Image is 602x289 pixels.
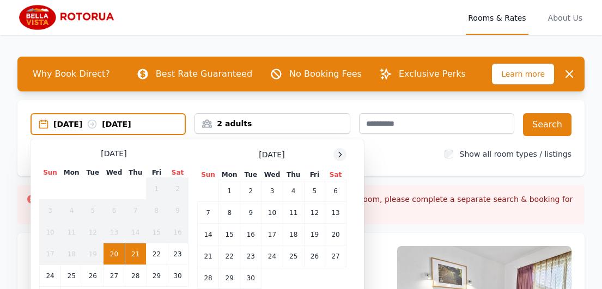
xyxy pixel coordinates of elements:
td: 9 [167,200,188,222]
td: 21 [198,245,219,267]
td: 20 [104,243,125,265]
td: 30 [167,265,188,287]
td: 5 [304,180,325,202]
td: 27 [104,265,125,287]
td: 21 [125,243,146,265]
th: Thu [125,168,146,178]
td: 4 [61,200,82,222]
label: Show all room types / listings [460,150,571,158]
p: Best Rate Guaranteed [156,67,252,81]
td: 3 [262,180,283,202]
p: No Booking Fees [289,67,362,81]
th: Sat [167,168,188,178]
td: 22 [219,245,240,267]
td: 19 [82,243,104,265]
td: 17 [40,243,61,265]
td: 26 [82,265,104,287]
td: 26 [304,245,325,267]
td: 14 [125,222,146,243]
td: 28 [198,267,219,289]
td: 25 [283,245,304,267]
img: Bella Vista Rotorua [17,4,122,30]
td: 5 [82,200,104,222]
th: Sun [198,170,219,180]
th: Tue [82,168,104,178]
span: Why Book Direct? [24,63,119,85]
td: 23 [167,243,188,265]
td: 25 [61,265,82,287]
td: 14 [198,224,219,245]
td: 10 [40,222,61,243]
td: 3 [40,200,61,222]
span: [DATE] [101,148,126,159]
td: 18 [61,243,82,265]
td: 15 [219,224,240,245]
th: Wed [104,168,125,178]
td: 18 [283,224,304,245]
td: 10 [262,202,283,224]
td: 9 [240,202,262,224]
td: 8 [146,200,167,222]
td: 11 [61,222,82,243]
td: 12 [304,202,325,224]
th: Fri [146,168,167,178]
td: 24 [40,265,61,287]
td: 11 [283,202,304,224]
td: 16 [240,224,262,245]
button: Search [523,113,571,136]
td: 19 [304,224,325,245]
th: Sat [325,170,346,180]
th: Fri [304,170,325,180]
td: 24 [262,245,283,267]
th: Sun [40,168,61,178]
td: 27 [325,245,346,267]
td: 28 [125,265,146,287]
td: 6 [325,180,346,202]
th: Thu [283,170,304,180]
th: Wed [262,170,283,180]
td: 16 [167,222,188,243]
p: Exclusive Perks [399,67,466,81]
td: 7 [198,202,219,224]
span: Learn more [492,64,554,84]
div: [DATE] [DATE] [53,119,185,130]
td: 1 [219,180,240,202]
td: 6 [104,200,125,222]
td: 2 [167,178,188,200]
td: 8 [219,202,240,224]
td: 23 [240,245,262,267]
th: Tue [240,170,262,180]
td: 12 [82,222,104,243]
td: 13 [104,222,125,243]
td: 7 [125,200,146,222]
th: Mon [61,168,82,178]
span: [DATE] [259,149,284,160]
td: 30 [240,267,262,289]
td: 17 [262,224,283,245]
td: 4 [283,180,304,202]
td: 20 [325,224,346,245]
td: 1 [146,178,167,200]
td: 13 [325,202,346,224]
td: 29 [219,267,240,289]
td: 15 [146,222,167,243]
th: Mon [219,170,240,180]
div: 2 adults [195,118,349,129]
td: 22 [146,243,167,265]
td: 2 [240,180,262,202]
td: 29 [146,265,167,287]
